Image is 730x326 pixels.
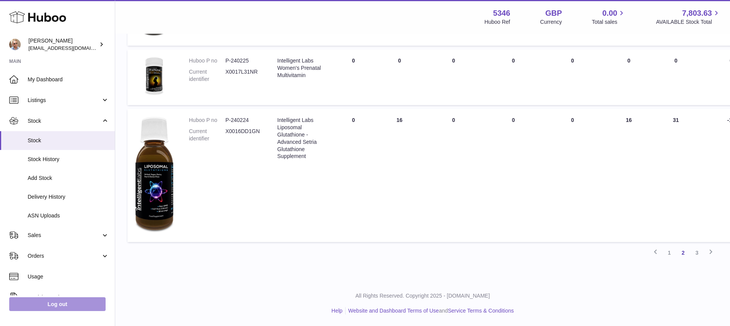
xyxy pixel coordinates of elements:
span: ASN Uploads [28,212,109,219]
a: Service Terms & Conditions [448,308,514,314]
dd: P-240225 [225,57,262,64]
dd: X0017L31NR [225,68,262,83]
span: AVAILABLE Stock Total [656,18,721,26]
span: My Dashboard [28,76,109,83]
td: 0 [330,49,376,105]
span: Invoicing and Payments [28,294,101,301]
span: Stock History [28,156,109,163]
span: 0.00 [603,8,617,18]
td: 0 [422,49,485,105]
td: 0 [485,49,542,105]
a: Website and Dashboard Terms of Use [348,308,439,314]
td: 16 [376,109,422,242]
img: product image [135,117,174,232]
span: Listings [28,97,101,104]
td: 16 [603,109,655,242]
dt: Huboo P no [189,57,225,64]
a: 3 [690,246,704,260]
span: 0 [571,117,574,123]
a: 2 [676,246,690,260]
a: 0.00 Total sales [592,8,626,26]
dt: Current identifier [189,68,225,83]
dd: X0016DD1GN [225,128,262,142]
div: Intelligent Labs Women's Prenatal Multivitamin [277,57,323,79]
strong: 5346 [493,8,510,18]
td: 0 [655,49,697,105]
p: All Rights Reserved. Copyright 2025 - [DOMAIN_NAME] [121,292,724,300]
div: [PERSON_NAME] [28,37,98,52]
img: product image [135,57,174,95]
span: Stock [28,117,101,125]
a: 1 [662,246,676,260]
img: support@radoneltd.co.uk [9,39,21,50]
td: 0 [330,109,376,242]
dt: Current identifier [189,128,225,142]
dt: Huboo P no [189,117,225,124]
td: 0 [376,49,422,105]
dd: P-240224 [225,117,262,124]
li: and [346,307,514,314]
td: 0 [422,109,485,242]
span: Stock [28,137,109,144]
td: 0 [603,49,655,105]
div: Huboo Ref [485,18,510,26]
td: 31 [655,109,697,242]
span: Delivery History [28,193,109,201]
span: 0 [571,58,574,64]
div: Currency [540,18,562,26]
a: 7,803.63 AVAILABLE Stock Total [656,8,721,26]
span: [EMAIL_ADDRESS][DOMAIN_NAME] [28,45,113,51]
span: Add Stock [28,175,109,182]
a: Help [331,308,343,314]
span: Orders [28,252,101,260]
a: Log out [9,297,106,311]
span: Usage [28,273,109,280]
span: Sales [28,232,101,239]
strong: GBP [545,8,562,18]
td: 0 [485,109,542,242]
span: 7,803.63 [682,8,712,18]
span: Total sales [592,18,626,26]
div: Intelligent Labs Liposomal Glutathione - Advanced Setria Glutathione Supplement [277,117,323,160]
